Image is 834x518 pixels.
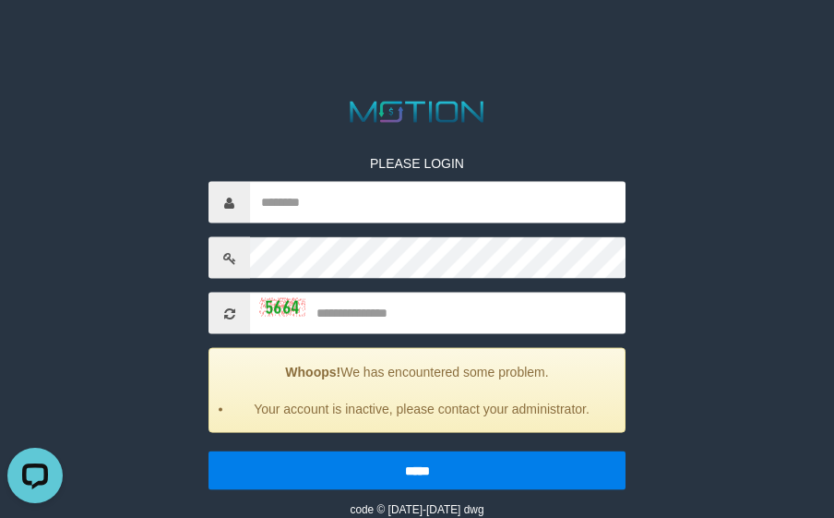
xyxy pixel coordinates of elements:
[285,365,340,379] strong: Whoops!
[232,400,611,418] li: Your account is inactive, please contact your administrator.
[350,503,483,516] small: code © [DATE]-[DATE] dwg
[208,154,625,173] p: PLEASE LOGIN
[208,348,625,433] div: We has encountered some problem.
[259,298,305,317] img: captcha
[344,98,490,126] img: MOTION_logo.png
[7,7,63,63] button: Open LiveChat chat widget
